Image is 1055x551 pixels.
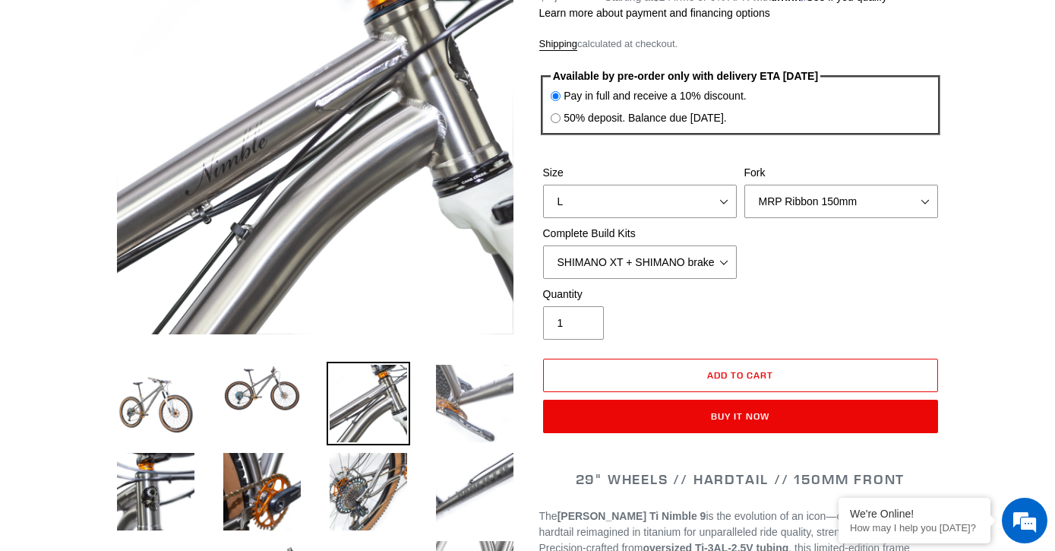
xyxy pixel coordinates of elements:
button: Buy it now [543,400,938,433]
p: How may I help you today? [850,522,979,534]
div: We're Online! [850,508,979,520]
div: calculated at checkout. [539,36,942,52]
strong: [PERSON_NAME] Ti Nimble 9 [558,510,706,522]
span: Add to cart [707,369,773,381]
img: Load image into Gallery viewer, TI NIMBLE 9 [433,450,516,534]
img: Load image into Gallery viewer, TI NIMBLE 9 [114,450,197,534]
img: Load image into Gallery viewer, TI NIMBLE 9 [433,362,516,445]
img: Load image into Gallery viewer, TI NIMBLE 9 [327,362,410,445]
div: Chat with us now [102,85,278,105]
a: Learn more about payment and financing options [539,7,770,19]
label: Pay in full and receive a 10% discount. [564,88,746,104]
div: Navigation go back [17,84,39,106]
textarea: Type your message and hit 'Enter' [8,379,289,432]
label: Fork [744,165,938,181]
label: Quantity [543,287,737,302]
span: We're online! [88,173,210,327]
img: Load image into Gallery viewer, TI NIMBLE 9 [114,362,197,445]
div: Minimize live chat window [249,8,286,44]
label: 50% deposit. Balance due [DATE]. [564,110,727,126]
img: Load image into Gallery viewer, TI NIMBLE 9 [327,450,410,534]
img: Load image into Gallery viewer, TI NIMBLE 9 [220,450,304,534]
legend: Available by pre-order only with delivery ETA [DATE] [551,68,820,84]
img: d_696896380_company_1647369064580_696896380 [49,76,87,114]
label: Complete Build Kits [543,226,737,242]
a: Shipping [539,38,578,51]
button: Add to cart [543,359,938,392]
span: 29" WHEELS // HARDTAIL // 150MM FRONT [576,470,905,488]
label: Size [543,165,737,181]
img: Load image into Gallery viewer, TI NIMBLE 9 [220,362,304,415]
